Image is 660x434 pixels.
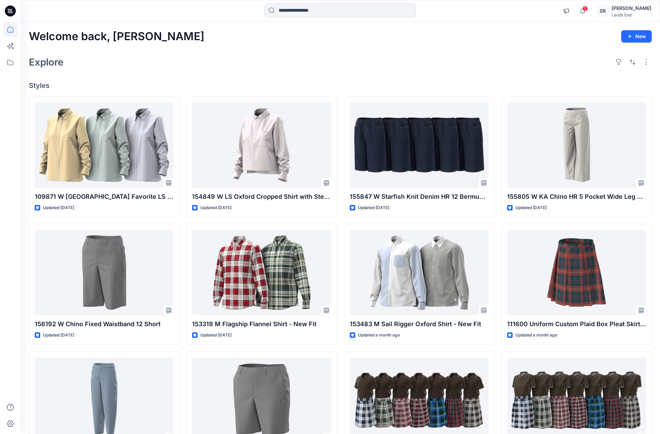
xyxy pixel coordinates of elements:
div: SR [596,5,609,17]
p: Updated [DATE] [358,204,389,212]
a: 109871 W Oxford Favorite LS Shirt [35,102,174,188]
p: 155847 W Starfish Knit Denim HR 12 Bermuda Short [350,192,489,202]
h2: Welcome back, [PERSON_NAME] [29,30,204,43]
p: 154849 W LS Oxford Cropped Shirt with Step Hem [192,192,331,202]
p: 153483 M Sail Rigger Oxford Shirt - New Fit [350,319,489,329]
p: 156192 W Chino Fixed Waistband 12 Short [35,319,174,329]
p: Updated [DATE] [43,204,74,212]
p: 153319 M Flagship Flannel Shirt - New Fit [192,319,331,329]
a: 155847 W Starfish Knit Denim HR 12 Bermuda Short [350,102,489,188]
a: 156192 W Chino Fixed Waistband 12 Short [35,230,174,315]
div: Lands End [612,12,651,18]
a: 155805 W KA Chino HR 5 Pocket Wide Leg Crop Pants [507,102,646,188]
a: 153319 M Flagship Flannel Shirt - New Fit [192,230,331,315]
p: Updated a month ago [358,332,400,339]
div: [PERSON_NAME] [612,4,651,12]
p: Updated [DATE] [200,204,232,212]
h2: Explore [29,57,64,68]
p: 155805 W KA Chino HR 5 Pocket Wide Leg Crop Pants [507,192,646,202]
h4: Styles [29,81,652,90]
p: Updated a month ago [515,332,557,339]
p: Updated [DATE] [43,332,74,339]
a: 154849 W LS Oxford Cropped Shirt with Step Hem [192,102,331,188]
p: Updated [DATE] [200,332,232,339]
p: 111600 Uniform Custom Plaid Box Pleat Skirt Top Of Knee [507,319,646,329]
p: Updated [DATE] [515,204,547,212]
a: 111600 Uniform Custom Plaid Box Pleat Skirt Top Of Knee [507,230,646,315]
a: 153483 M Sail Rigger Oxford Shirt - New Fit [350,230,489,315]
p: 109871 W [GEOGRAPHIC_DATA] Favorite LS Shirt [35,192,174,202]
span: 1 [582,6,588,11]
button: New [621,30,652,43]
